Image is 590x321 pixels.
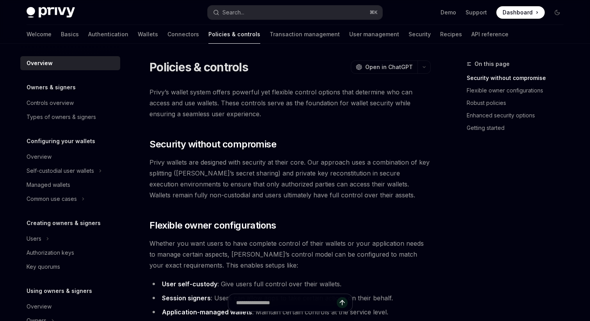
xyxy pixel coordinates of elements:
a: Connectors [167,25,199,44]
span: Whether you want users to have complete control of their wallets or your application needs to man... [149,238,431,271]
a: Support [466,9,487,16]
li: : Give users full control over their wallets. [149,278,431,289]
span: Dashboard [503,9,533,16]
div: Common use cases [27,194,77,204]
span: On this page [474,59,510,69]
div: Overview [27,59,53,68]
a: Controls overview [20,96,120,110]
div: Search... [222,8,244,17]
a: Recipes [440,25,462,44]
div: Controls overview [27,98,74,108]
a: Overview [20,56,120,70]
a: User management [349,25,399,44]
a: Overview [20,150,120,164]
span: ⌘ K [370,9,378,16]
a: Enhanced security options [467,109,570,122]
a: Authorization keys [20,246,120,260]
button: Open in ChatGPT [351,60,418,74]
a: Welcome [27,25,52,44]
a: Wallets [138,25,158,44]
h1: Policies & controls [149,60,248,74]
div: Overview [27,302,52,311]
a: Flexible owner configurations [467,84,570,97]
div: Managed wallets [27,180,70,190]
span: Flexible owner configurations [149,219,276,232]
div: Types of owners & signers [27,112,96,122]
span: Privy wallets are designed with security at their core. Our approach uses a combination of key sp... [149,157,431,200]
a: Getting started [467,122,570,134]
a: Security without compromise [467,72,570,84]
h5: Owners & signers [27,83,76,92]
h5: Using owners & signers [27,286,92,296]
strong: User self-custody [162,280,217,288]
a: API reference [471,25,508,44]
div: Key quorums [27,262,60,271]
a: Policies & controls [208,25,260,44]
a: Types of owners & signers [20,110,120,124]
a: Overview [20,300,120,314]
h5: Configuring your wallets [27,137,95,146]
a: Demo [441,9,456,16]
button: Send message [337,297,348,308]
a: Key quorums [20,260,120,274]
a: Basics [61,25,79,44]
img: dark logo [27,7,75,18]
a: Authentication [88,25,128,44]
div: Self-custodial user wallets [27,166,94,176]
a: Dashboard [496,6,545,19]
span: Security without compromise [149,138,276,151]
button: Search...⌘K [208,5,382,20]
a: Managed wallets [20,178,120,192]
button: Toggle dark mode [551,6,563,19]
div: Authorization keys [27,248,74,257]
div: Overview [27,152,52,161]
a: Transaction management [270,25,340,44]
span: Privy’s wallet system offers powerful yet flexible control options that determine who can access ... [149,87,431,119]
a: Robust policies [467,97,570,109]
a: Security [409,25,431,44]
span: Open in ChatGPT [365,63,413,71]
h5: Creating owners & signers [27,218,101,228]
div: Users [27,234,41,243]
